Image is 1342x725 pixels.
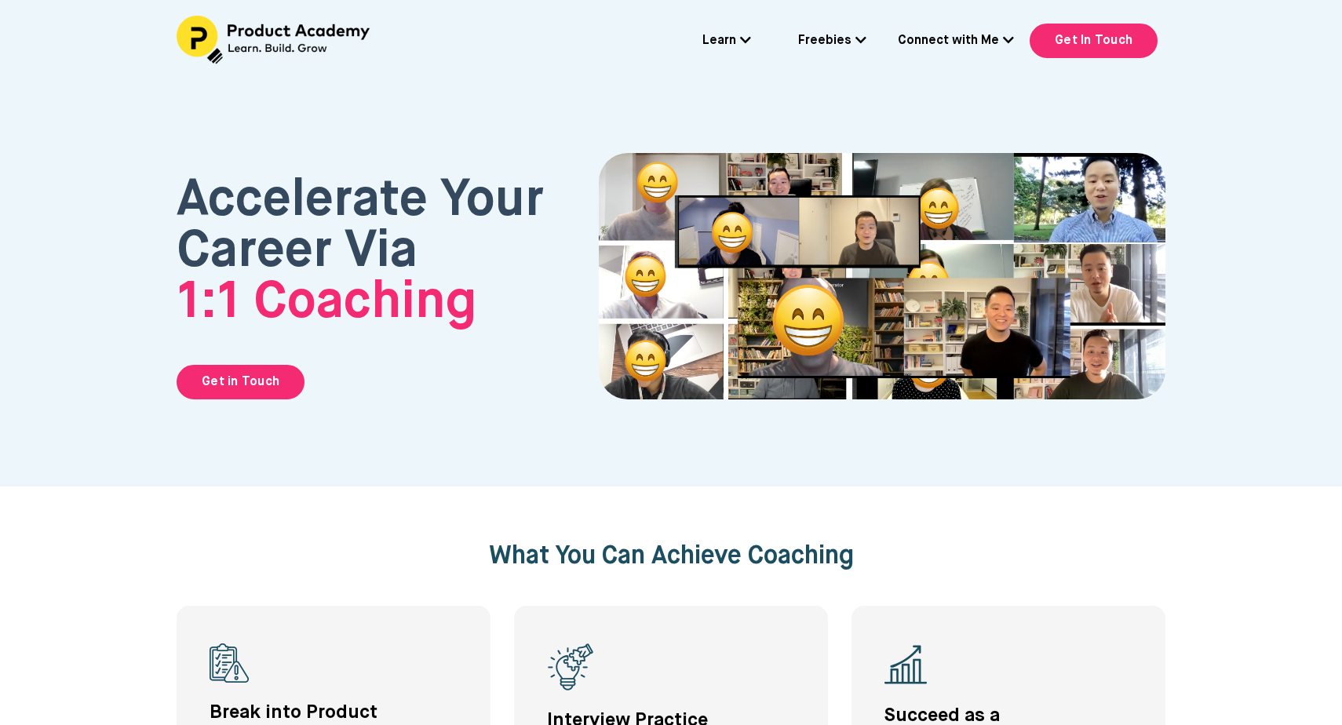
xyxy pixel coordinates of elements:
a: Get In Touch [1030,24,1158,58]
span: What You Can Achieve Coaching [489,544,854,569]
span: Accelerate Your Career Via [177,176,544,329]
a: Learn [702,31,751,52]
span: 1:1 Coaching [177,278,476,329]
a: Get in Touch [177,365,305,399]
img: Header Logo [177,16,373,64]
a: Freebies [798,31,866,52]
a: Connect with Me [898,31,1014,52]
